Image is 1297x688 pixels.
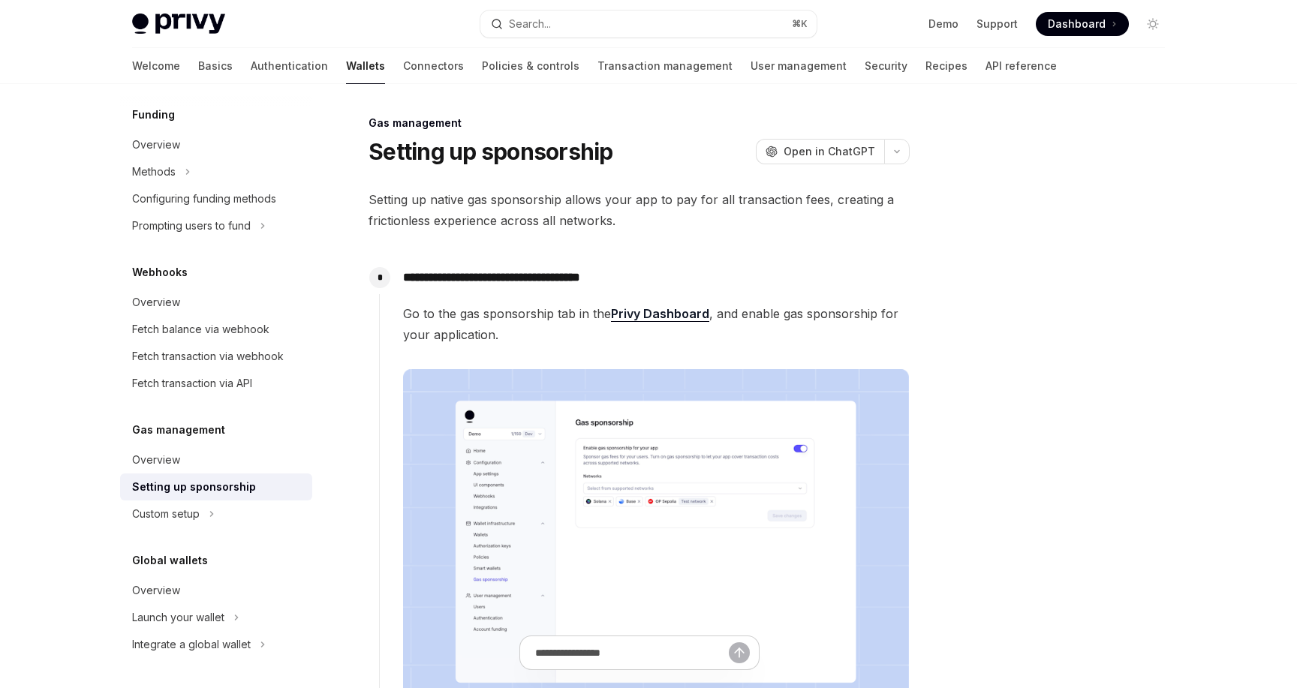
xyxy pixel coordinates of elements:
a: Overview [120,131,312,158]
a: Wallets [346,48,385,84]
div: Integrate a global wallet [132,635,251,653]
a: Overview [120,577,312,604]
button: Send message [729,642,750,663]
button: Toggle Custom setup section [120,500,312,527]
div: Gas management [369,116,910,131]
button: Toggle Integrate a global wallet section [120,631,312,658]
div: Overview [132,581,180,599]
a: Transaction management [597,48,733,84]
h5: Global wallets [132,551,208,569]
a: Configuring funding methods [120,185,312,212]
div: Overview [132,136,180,154]
a: Welcome [132,48,180,84]
a: Dashboard [1036,12,1129,36]
div: Methods [132,163,176,181]
a: Fetch transaction via webhook [120,343,312,370]
a: Authentication [251,48,328,84]
span: ⌘ K [792,18,808,30]
a: Setting up sponsorship [120,473,312,500]
h5: Gas management [132,421,225,439]
div: Fetch transaction via API [132,374,252,392]
a: Connectors [403,48,464,84]
a: Overview [120,289,312,316]
div: Prompting users to fund [132,217,251,235]
a: Support [977,17,1018,32]
button: Toggle Prompting users to fund section [120,212,312,239]
span: Dashboard [1048,17,1106,32]
a: Recipes [925,48,967,84]
button: Open search [480,11,817,38]
a: API reference [986,48,1057,84]
h5: Webhooks [132,263,188,281]
h5: Funding [132,106,175,124]
div: Fetch transaction via webhook [132,347,284,365]
span: Open in ChatGPT [784,144,875,159]
button: Open in ChatGPT [756,139,884,164]
img: light logo [132,14,225,35]
a: Demo [928,17,958,32]
a: Policies & controls [482,48,579,84]
span: Setting up native gas sponsorship allows your app to pay for all transaction fees, creating a fri... [369,189,910,231]
div: Custom setup [132,505,200,523]
button: Toggle Methods section [120,158,312,185]
a: Fetch balance via webhook [120,316,312,343]
span: Go to the gas sponsorship tab in the , and enable gas sponsorship for your application. [403,303,909,345]
a: Privy Dashboard [611,306,709,322]
a: Security [865,48,907,84]
div: Search... [509,15,551,33]
a: User management [751,48,847,84]
input: Ask a question... [535,636,729,669]
div: Launch your wallet [132,608,224,626]
h1: Setting up sponsorship [369,138,613,165]
a: Fetch transaction via API [120,370,312,397]
div: Configuring funding methods [132,190,276,208]
button: Toggle Launch your wallet section [120,604,312,631]
a: Overview [120,446,312,473]
div: Overview [132,293,180,311]
div: Overview [132,451,180,469]
a: Basics [198,48,233,84]
div: Fetch balance via webhook [132,320,269,338]
button: Toggle dark mode [1141,12,1165,36]
div: Setting up sponsorship [132,478,256,496]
